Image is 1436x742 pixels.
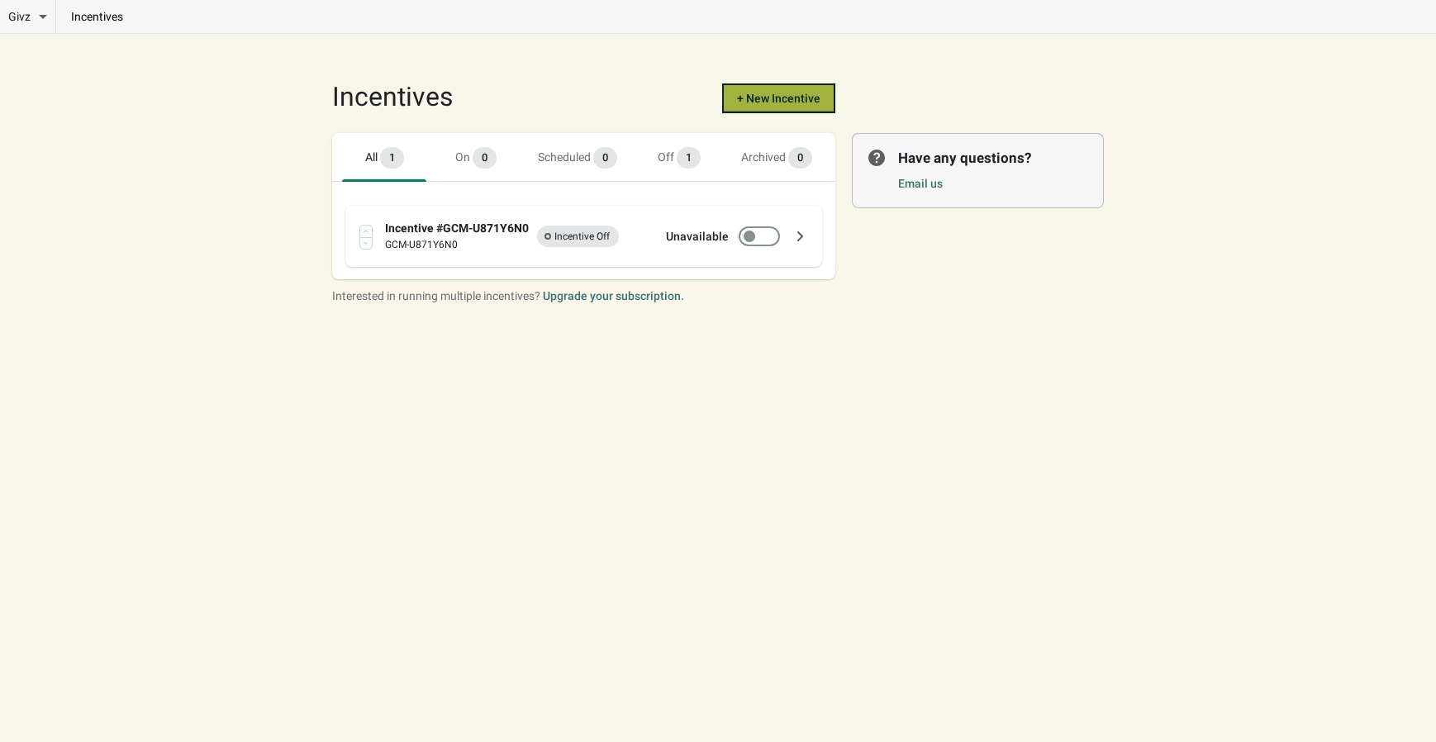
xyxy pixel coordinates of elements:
span: Givz [8,8,31,25]
span: 0 [788,147,812,169]
label: Unavailable [666,228,729,245]
span: All [365,150,404,164]
span: 1 [380,147,404,169]
div: Incentive #GCM-U871Y6N0 [385,220,529,236]
p: incentives [56,8,138,25]
a: Email us [898,177,943,190]
span: On [455,150,497,164]
p: Have any questions? [898,148,1087,168]
button: Scheduled campaigns [521,134,634,182]
button: Archived campaigns [725,134,829,182]
div: Incentives [332,83,454,113]
span: Incentive Off [537,226,619,247]
span: 1 [677,147,701,169]
div: Incentive #GCM-U871Y6N0GCM-U871Y6N0IncompleteIncentive OffUnavailable [345,197,822,275]
span: Scheduled [538,150,617,164]
button: All campaigns [339,134,430,182]
span: Archived [741,150,812,164]
span: + New Incentive [737,92,820,105]
div: GCM-U871Y6N0 [385,236,529,253]
button: Active campaigns [430,134,521,182]
span: 0 [593,147,617,169]
button: Upgrade your subscription. [543,288,684,304]
span: Off [658,150,701,164]
div: Interested in running multiple incentives? [332,288,835,304]
span: 0 [473,147,497,169]
button: Inactive campaigns [634,134,725,182]
button: + New Incentive [722,83,835,113]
